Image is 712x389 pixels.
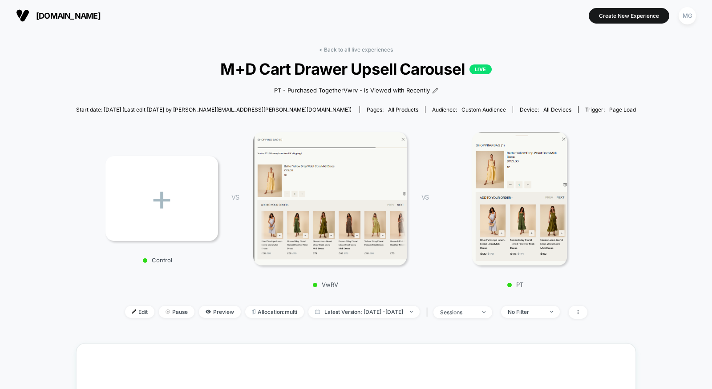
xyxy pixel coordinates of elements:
p: VwRV [248,281,404,288]
span: VS [231,193,239,201]
div: Trigger: [585,106,636,113]
img: PT main [472,132,566,265]
span: Edit [125,306,154,318]
span: all devices [543,106,571,113]
img: calendar [315,309,320,314]
img: end [550,311,553,313]
div: Audience: [432,106,506,113]
img: end [166,309,170,314]
div: No Filter [508,309,543,315]
span: Preview [199,306,241,318]
span: Device: [513,106,578,113]
div: Pages: [367,106,418,113]
img: end [482,311,485,313]
span: Custom Audience [461,106,506,113]
span: Latest Version: [DATE] - [DATE] [308,306,420,318]
span: VS [421,193,429,201]
span: Pause [159,306,194,318]
button: MG [676,7,699,25]
img: edit [132,309,136,314]
span: M+D Cart Drawer Upsell Carousel [104,60,608,78]
button: Create New Experience [589,8,669,24]
span: Page Load [609,106,636,113]
div: MG [679,7,696,24]
p: PT [437,281,593,288]
p: LIVE [469,64,492,74]
img: rebalance [252,309,255,314]
img: end [410,311,413,313]
span: | [424,306,433,319]
div: sessions [440,309,476,316]
a: < Back to all live experiences [319,46,393,53]
p: Control [101,257,214,264]
button: [DOMAIN_NAME] [13,8,103,23]
span: Start date: [DATE] (Last edit [DATE] by [PERSON_NAME][EMAIL_ADDRESS][PERSON_NAME][DOMAIN_NAME]) [76,106,352,113]
span: PT - Purchased TogetherVwrv - is Viewed with Recently [274,86,430,95]
img: VwRV main [253,132,407,265]
span: Allocation: multi [245,306,304,318]
span: [DOMAIN_NAME] [36,11,101,20]
div: + [105,156,218,241]
span: all products [388,106,418,113]
img: Visually logo [16,9,29,22]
